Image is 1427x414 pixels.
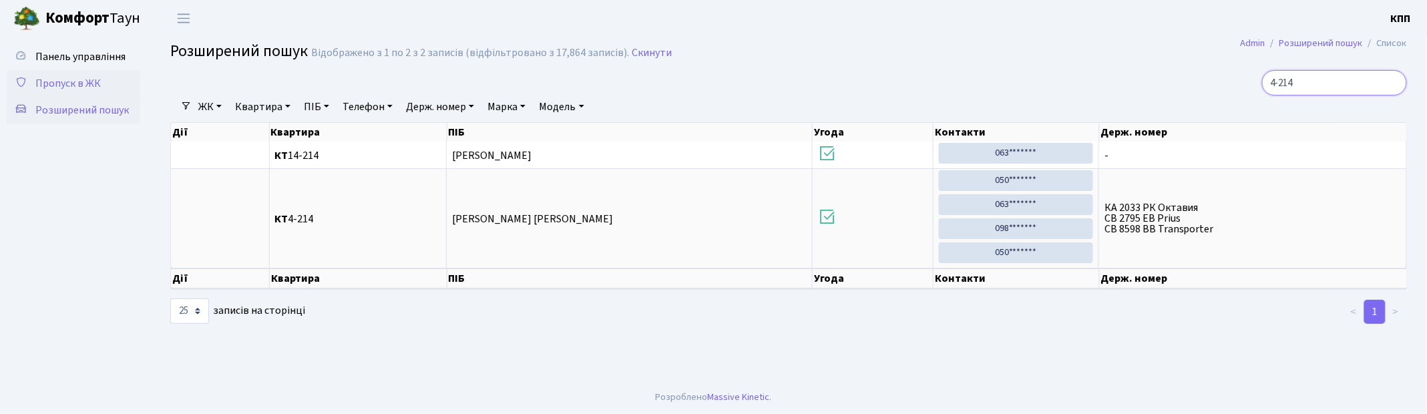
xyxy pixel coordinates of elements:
[1279,36,1363,50] a: Розширений пошук
[401,95,479,118] a: Держ. номер
[1262,70,1407,95] input: Пошук...
[171,123,270,142] th: Дії
[275,150,441,161] span: 14-214
[270,123,447,142] th: Квартира
[1104,202,1401,234] span: КА 2033 РК Октавия СВ 2795 ЕВ Prius СВ 8598 ВВ Transporter
[447,268,813,288] th: ПІБ
[167,7,200,29] button: Переключити навігацію
[1221,29,1427,57] nav: breadcrumb
[170,39,308,63] span: Розширений пошук
[1104,150,1401,161] span: -
[275,212,288,226] b: КТ
[13,5,40,32] img: logo.png
[35,49,126,64] span: Панель управління
[482,95,531,118] a: Марка
[337,95,398,118] a: Телефон
[813,123,934,142] th: Угода
[311,47,629,59] div: Відображено з 1 по 2 з 2 записів (відфільтровано з 17,864 записів).
[275,148,288,163] b: КТ
[7,43,140,70] a: Панель управління
[1391,11,1411,27] a: КПП
[7,70,140,97] a: Пропуск в ЖК
[171,268,270,288] th: Дії
[298,95,335,118] a: ПІБ
[1364,300,1386,324] a: 1
[1241,36,1265,50] a: Admin
[1363,36,1407,51] li: Список
[1100,123,1408,142] th: Держ. номер
[452,148,532,163] span: [PERSON_NAME]
[35,76,101,91] span: Пропуск в ЖК
[7,97,140,124] a: Розширений пошук
[193,95,227,118] a: ЖК
[656,390,772,405] div: Розроблено .
[708,390,770,404] a: Massive Kinetic
[45,7,140,30] span: Таун
[170,298,209,324] select: записів на сторінці
[813,268,934,288] th: Угода
[534,95,589,118] a: Модель
[447,123,813,142] th: ПІБ
[1100,268,1408,288] th: Держ. номер
[170,298,305,324] label: записів на сторінці
[632,47,672,59] a: Скинути
[934,268,1099,288] th: Контакти
[230,95,296,118] a: Квартира
[270,268,447,288] th: Квартира
[1391,11,1411,26] b: КПП
[45,7,110,29] b: Комфорт
[934,123,1099,142] th: Контакти
[452,212,613,226] span: [PERSON_NAME] [PERSON_NAME]
[35,103,129,118] span: Розширений пошук
[275,214,441,224] span: 4-214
